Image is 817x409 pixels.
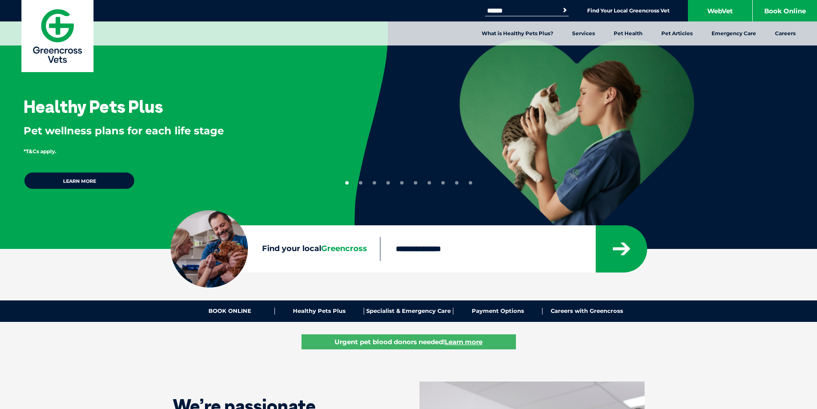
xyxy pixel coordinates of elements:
[453,308,543,315] a: Payment Options
[275,308,364,315] a: Healthy Pets Plus
[186,308,275,315] a: BOOK ONLINE
[373,181,376,185] button: 3 of 10
[24,172,135,190] a: Learn more
[414,181,417,185] button: 6 of 10
[469,181,472,185] button: 10 of 10
[587,7,669,14] a: Find Your Local Greencross Vet
[543,308,631,315] a: Careers with Greencross
[24,148,56,155] span: *T&Cs apply.
[364,308,453,315] a: Specialist & Emergency Care
[345,181,349,185] button: 1 of 10
[563,21,604,45] a: Services
[455,181,458,185] button: 9 of 10
[24,98,163,115] h3: Healthy Pets Plus
[24,124,326,138] p: Pet wellness plans for each life stage
[321,244,367,253] span: Greencross
[441,181,445,185] button: 8 of 10
[652,21,702,45] a: Pet Articles
[472,21,563,45] a: What is Healthy Pets Plus?
[400,181,404,185] button: 5 of 10
[766,21,805,45] a: Careers
[359,181,362,185] button: 2 of 10
[561,6,569,15] button: Search
[386,181,390,185] button: 4 of 10
[171,242,380,255] label: Find your local
[604,21,652,45] a: Pet Health
[445,338,482,346] u: Learn more
[702,21,766,45] a: Emergency Care
[428,181,431,185] button: 7 of 10
[301,334,516,349] a: Urgent pet blood donors needed!Learn more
